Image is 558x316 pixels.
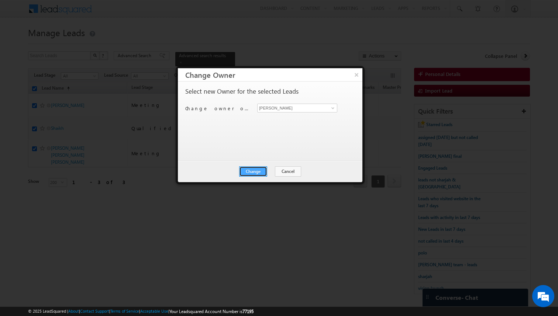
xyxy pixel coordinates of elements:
[110,309,139,313] a: Terms of Service
[10,68,135,221] textarea: Type your message and hit 'Enter'
[13,39,31,48] img: d_60004797649_company_0_60004797649
[169,309,254,314] span: Your Leadsquared Account Number is
[351,68,362,81] button: ×
[185,68,362,81] h3: Change Owner
[185,105,252,112] p: Change owner of 3 leads to
[68,309,79,313] a: About
[100,227,134,237] em: Start Chat
[242,309,254,314] span: 77195
[38,39,124,48] div: Chat with us now
[275,166,301,177] button: Cancel
[239,166,267,177] button: Change
[327,104,337,112] a: Show All Items
[28,308,254,315] span: © 2025 LeadSquared | | | | |
[140,309,168,313] a: Acceptable Use
[257,104,337,112] input: Type to Search
[80,309,109,313] a: Contact Support
[185,88,299,95] p: Select new Owner for the selected Leads
[121,4,139,21] div: Minimize live chat window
